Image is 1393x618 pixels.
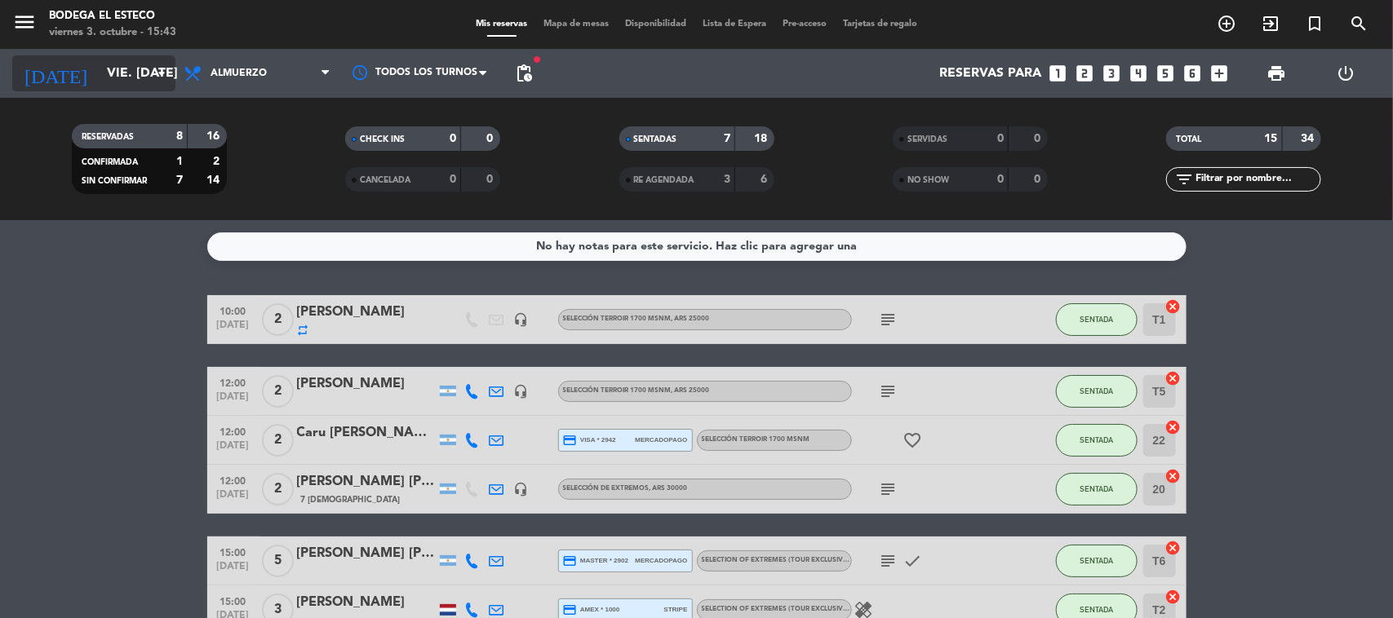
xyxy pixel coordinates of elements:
[1349,14,1369,33] i: search
[49,24,176,41] div: viernes 3. octubre - 15:43
[262,545,294,577] span: 5
[1311,49,1381,98] div: LOG OUT
[1261,14,1280,33] i: exit_to_app
[152,64,171,83] i: arrow_drop_down
[213,301,254,320] span: 10:00
[1034,133,1044,144] strong: 0
[213,561,254,580] span: [DATE]
[176,130,183,142] strong: 8
[997,133,1004,144] strong: 0
[532,55,542,64] span: fiber_manual_record
[535,20,617,29] span: Mapa de mesas
[672,387,710,394] span: , ARS 25000
[702,557,927,563] span: SELECTION OF EXTREMES (TOUR EXCLUSIVO EN INGLÉS)
[487,133,497,144] strong: 0
[213,156,223,167] strong: 2
[213,440,254,459] span: [DATE]
[761,174,770,185] strong: 6
[724,174,730,185] strong: 3
[514,384,529,399] i: headset_mic
[940,66,1042,82] span: Reservas para
[82,177,147,185] span: SIN CONFIRMAR
[360,176,410,184] span: CANCELADA
[563,387,710,394] span: SELECCIÓN TERROIR 1700 msnm
[514,312,529,327] i: headset_mic
[563,554,629,568] span: master * 2902
[213,320,254,338] span: [DATE]
[907,135,947,143] span: SERVIDAS
[450,174,456,185] strong: 0
[213,373,254,391] span: 12:00
[1075,63,1096,84] i: looks_two
[1080,556,1113,565] span: SENTADA
[1265,133,1278,144] strong: 15
[49,8,176,24] div: Bodega El Esteco
[1176,135,1201,143] span: TOTAL
[213,542,254,561] span: 15:00
[536,237,857,256] div: No hay notas para este servicio. Haz clic para agregar una
[563,554,578,568] i: credit_card
[262,375,294,408] span: 2
[1165,370,1182,386] i: cancel
[1305,14,1324,33] i: turned_in_not
[563,316,710,322] span: SELECCIÓN TERROIR 1700 msnm
[450,133,456,144] strong: 0
[694,20,774,29] span: Lista de Espera
[1336,64,1355,83] i: power_settings_new
[12,10,37,34] i: menu
[774,20,835,29] span: Pre-acceso
[724,133,730,144] strong: 7
[487,174,497,185] strong: 0
[360,135,405,143] span: CHECK INS
[1165,298,1182,315] i: cancel
[879,310,898,329] i: subject
[297,592,436,613] div: [PERSON_NAME]
[468,20,535,29] span: Mis reservas
[211,68,267,79] span: Almuerzo
[514,482,529,497] i: headset_mic
[176,174,183,186] strong: 7
[903,430,923,450] i: favorite_border
[702,606,927,612] span: SELECTION OF EXTREMES (TOUR EXCLUSIVO EN INGLÉS)
[297,373,436,395] div: [PERSON_NAME]
[879,382,898,401] i: subject
[1048,63,1069,84] i: looks_one
[1129,63,1150,84] i: looks_4
[1080,605,1113,614] span: SENTADA
[563,485,688,492] span: SELECCIÓN DE EXTREMOS
[297,543,436,564] div: [PERSON_NAME] [PERSON_NAME]
[1080,315,1113,324] span: SENTADA
[634,176,694,184] span: RE AGENDADA
[664,604,688,615] span: stripe
[563,433,616,448] span: visa * 2942
[563,603,620,617] span: amex * 1000
[672,316,710,322] span: , ARS 25000
[1174,170,1194,189] i: filter_list
[262,303,294,336] span: 2
[206,130,223,142] strong: 16
[12,55,99,91] i: [DATE]
[634,135,677,143] span: SENTADAS
[213,489,254,508] span: [DATE]
[1080,435,1113,444] span: SENTADA
[262,473,294,505] span: 2
[879,479,898,499] i: subject
[1156,63,1177,84] i: looks_5
[1182,63,1204,84] i: looks_6
[1102,63,1123,84] i: looks_3
[1194,170,1320,188] input: Filtrar por nombre...
[1165,589,1182,605] i: cancel
[206,174,223,186] strong: 14
[702,436,810,443] span: SELECCIÓN TERROIR 1700 msnm
[297,471,436,492] div: [PERSON_NAME] [PERSON_NAME]
[563,603,578,617] i: credit_card
[297,302,436,323] div: [PERSON_NAME]
[297,422,436,444] div: Caru [PERSON_NAME]
[1165,468,1182,484] i: cancel
[1209,63,1231,84] i: add_box
[213,422,254,440] span: 12:00
[1080,386,1113,395] span: SENTADA
[1267,64,1286,83] span: print
[903,551,923,571] i: check
[1034,174,1044,185] strong: 0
